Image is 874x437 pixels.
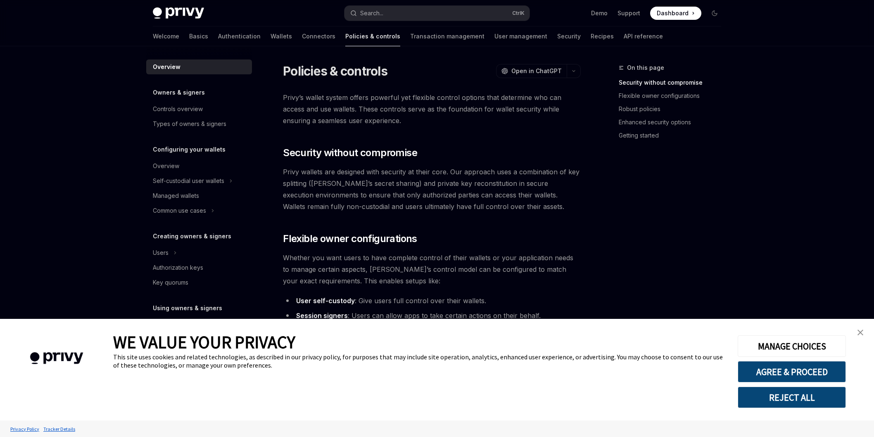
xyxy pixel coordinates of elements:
a: Security without compromise [619,76,728,89]
a: Support [617,9,640,17]
div: Authorization keys [153,263,203,273]
a: Dashboard [650,7,701,20]
a: Demo [591,9,608,17]
img: company logo [12,340,101,376]
li: : Give users full control over their wallets. [283,295,581,306]
span: Open in ChatGPT [511,67,562,75]
div: Search... [360,8,383,18]
img: close banner [857,330,863,335]
button: Open in ChatGPT [496,64,567,78]
span: Dashboard [657,9,689,17]
span: Privy wallets are designed with security at their core. Our approach uses a combination of key sp... [283,166,581,212]
div: Types of owners & signers [153,119,226,129]
a: Robust policies [619,102,728,116]
span: Privy’s wallet system offers powerful yet flexible control options that determine who can access ... [283,92,581,126]
span: Ctrl K [512,10,525,17]
a: User management [494,26,547,46]
a: close banner [852,324,869,341]
a: Basics [189,26,208,46]
div: Overview [153,62,180,72]
a: Getting started [619,129,728,142]
a: Enhanced security options [619,116,728,129]
a: Managed wallets [146,188,252,203]
a: Connectors [302,26,335,46]
div: Self-custodial user wallets [153,176,224,186]
span: Flexible owner configurations [283,232,417,245]
button: Search...CtrlK [344,6,530,21]
h5: Owners & signers [153,88,205,97]
span: WE VALUE YOUR PRIVACY [113,331,295,353]
div: Users [153,248,169,258]
h1: Policies & controls [283,64,387,78]
a: Tracker Details [41,422,77,436]
a: Transaction management [410,26,484,46]
li: : Users can allow apps to take certain actions on their behalf. [283,310,581,321]
span: Security without compromise [283,146,417,159]
strong: User self-custody [296,297,355,305]
span: On this page [627,63,664,73]
h5: Creating owners & signers [153,231,231,241]
div: Overview [153,161,179,171]
button: Toggle dark mode [708,7,721,20]
a: Key quorums [146,275,252,290]
h5: Using owners & signers [153,303,222,313]
div: Controls overview [153,104,203,114]
span: Whether you want users to have complete control of their wallets or your application needs to man... [283,252,581,287]
strong: Session signers [296,311,348,320]
a: Security [557,26,581,46]
div: Key quorums [153,278,188,287]
a: Authorization keys [146,260,252,275]
button: AGREE & PROCEED [738,361,846,382]
a: Recipes [591,26,614,46]
a: Wallets [271,26,292,46]
div: This site uses cookies and related technologies, as described in our privacy policy, for purposes... [113,353,725,369]
a: Overview [146,159,252,173]
a: Welcome [153,26,179,46]
a: API reference [624,26,663,46]
a: Types of owners & signers [146,116,252,131]
a: Overview [146,317,252,332]
a: Authentication [218,26,261,46]
div: Managed wallets [153,191,199,201]
div: Common use cases [153,206,206,216]
a: Controls overview [146,102,252,116]
a: Privacy Policy [8,422,41,436]
a: Flexible owner configurations [619,89,728,102]
button: MANAGE CHOICES [738,335,846,357]
img: dark logo [153,7,204,19]
h5: Configuring your wallets [153,145,226,154]
button: REJECT ALL [738,387,846,408]
a: Policies & controls [345,26,400,46]
a: Overview [146,59,252,74]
